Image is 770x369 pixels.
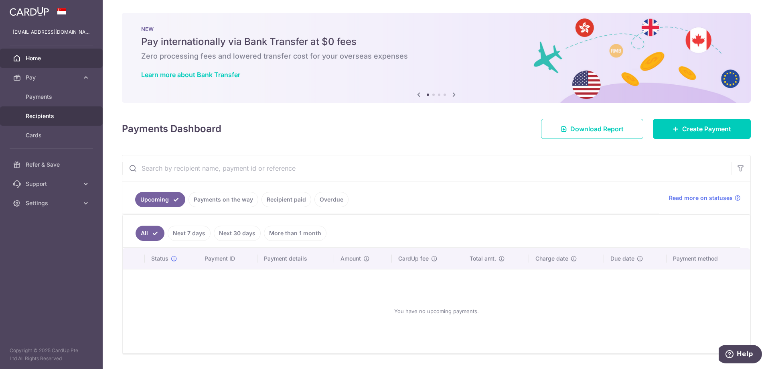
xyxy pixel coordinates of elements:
span: Status [151,255,168,263]
span: Cards [26,131,79,139]
th: Payment details [257,248,334,269]
a: Upcoming [135,192,185,207]
a: Recipient paid [261,192,311,207]
input: Search by recipient name, payment id or reference [122,155,731,181]
span: Home [26,54,79,62]
h5: Pay internationally via Bank Transfer at $0 fees [141,35,731,48]
span: Total amt. [470,255,496,263]
span: Refer & Save [26,161,79,169]
a: Create Payment [653,119,751,139]
a: Download Report [541,119,643,139]
span: Pay [26,73,79,82]
iframe: Opens a widget where you can find more information [719,345,762,365]
span: Amount [340,255,361,263]
span: Support [26,180,79,188]
a: Payments on the way [188,192,258,207]
h6: Zero processing fees and lowered transfer cost for your overseas expenses [141,51,731,61]
p: NEW [141,26,731,32]
img: Bank transfer banner [122,13,751,103]
a: Next 30 days [214,226,261,241]
a: All [136,226,164,241]
span: Settings [26,199,79,207]
a: More than 1 month [264,226,326,241]
span: Payments [26,93,79,101]
span: Due date [610,255,634,263]
h4: Payments Dashboard [122,122,221,136]
th: Payment method [667,248,750,269]
span: Charge date [535,255,568,263]
th: Payment ID [198,248,257,269]
a: Read more on statuses [669,194,741,202]
a: Next 7 days [168,226,211,241]
a: Learn more about Bank Transfer [141,71,240,79]
span: Recipients [26,112,79,120]
span: Download Report [570,124,624,134]
div: You have no upcoming payments. [132,276,740,347]
span: CardUp fee [398,255,429,263]
a: Overdue [314,192,349,207]
img: CardUp [10,6,49,16]
span: Create Payment [682,124,731,134]
span: Read more on statuses [669,194,733,202]
p: [EMAIL_ADDRESS][DOMAIN_NAME] [13,28,90,36]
